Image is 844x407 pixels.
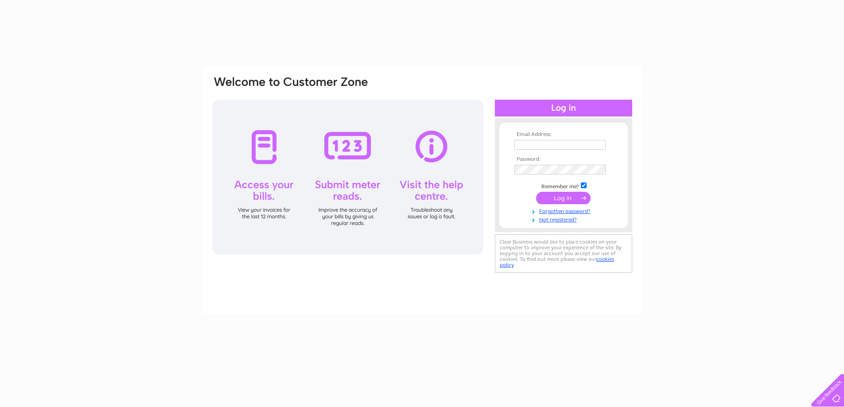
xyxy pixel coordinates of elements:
[512,156,615,163] th: Password:
[495,234,632,273] div: Clear Business would like to place cookies on your computer to improve your experience of the sit...
[514,206,615,215] a: Forgotten password?
[514,215,615,223] a: Not registered?
[512,181,615,190] td: Remember me?
[500,256,614,268] a: cookies policy
[536,192,591,204] input: Submit
[512,132,615,138] th: Email Address:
